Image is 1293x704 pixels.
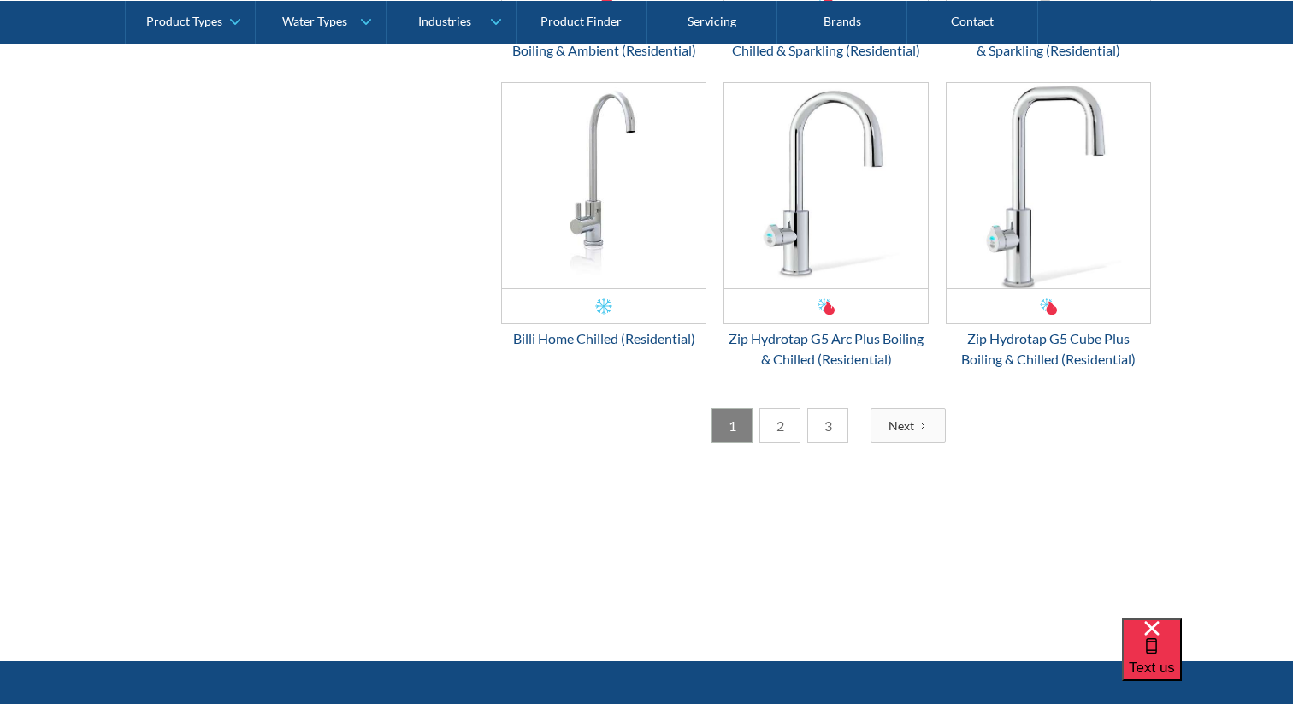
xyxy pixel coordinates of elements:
div: Zip Hydrotap G5 Cube Plus Boiling & Chilled (Residential) [946,328,1151,370]
div: Billi Home Chilled (Residential) [501,328,706,349]
img: Zip Hydrotap G5 Cube Plus Boiling & Chilled (Residential) [947,83,1150,288]
a: 3 [807,408,848,443]
div: Next [889,417,914,435]
div: List [501,408,1151,443]
div: Industries [418,14,471,28]
a: 2 [759,408,800,443]
img: Zip Hydrotap G5 Arc Plus Boiling & Chilled (Residential) [724,83,928,288]
img: Billi Home Chilled (Residential) [502,83,706,288]
a: Zip Hydrotap G5 Cube Plus Boiling & Chilled (Residential)Zip Hydrotap G5 Cube Plus Boiling & Chil... [946,82,1151,370]
div: Zip Hydrotap G5 Arc Plus Boiling & Chilled (Residential) [723,328,929,370]
a: 1 [711,408,753,443]
a: Zip Hydrotap G5 Arc Plus Boiling & Chilled (Residential)Zip Hydrotap G5 Arc Plus Boiling & Chille... [723,82,929,370]
div: Water Types [282,14,347,28]
a: Billi Home Chilled (Residential)Billi Home Chilled (Residential) [501,82,706,349]
iframe: podium webchat widget bubble [1122,618,1293,704]
div: Product Types [146,14,222,28]
a: Next Page [871,408,946,443]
